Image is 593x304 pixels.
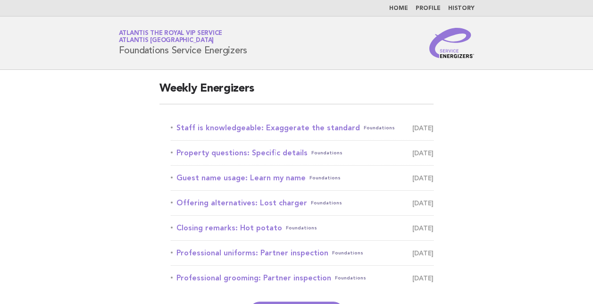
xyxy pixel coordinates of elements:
span: [DATE] [412,121,434,135]
a: Home [389,6,408,11]
span: Foundations [286,221,317,235]
a: Professional grooming: Partner inspectionFoundations [DATE] [171,271,434,285]
h1: Foundations Service Energizers [119,31,248,55]
img: Service Energizers [429,28,475,58]
span: [DATE] [412,146,434,160]
span: [DATE] [412,221,434,235]
span: Foundations [335,271,366,285]
a: Offering alternatives: Lost chargerFoundations [DATE] [171,196,434,210]
a: Staff is knowledgeable: Exaggerate the standardFoundations [DATE] [171,121,434,135]
span: [DATE] [412,171,434,185]
span: Foundations [332,246,363,260]
a: Closing remarks: Hot potatoFoundations [DATE] [171,221,434,235]
span: Foundations [311,196,342,210]
a: History [448,6,475,11]
span: [DATE] [412,271,434,285]
h2: Weekly Energizers [159,81,434,104]
span: Atlantis [GEOGRAPHIC_DATA] [119,38,214,44]
a: Professional uniforms: Partner inspectionFoundations [DATE] [171,246,434,260]
a: Guest name usage: Learn my nameFoundations [DATE] [171,171,434,185]
span: [DATE] [412,196,434,210]
span: Foundations [309,171,341,185]
span: Foundations [311,146,342,160]
span: Foundations [364,121,395,135]
a: Atlantis the Royal VIP ServiceAtlantis [GEOGRAPHIC_DATA] [119,30,223,43]
a: Property questions: Specific detailsFoundations [DATE] [171,146,434,160]
span: [DATE] [412,246,434,260]
a: Profile [416,6,441,11]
